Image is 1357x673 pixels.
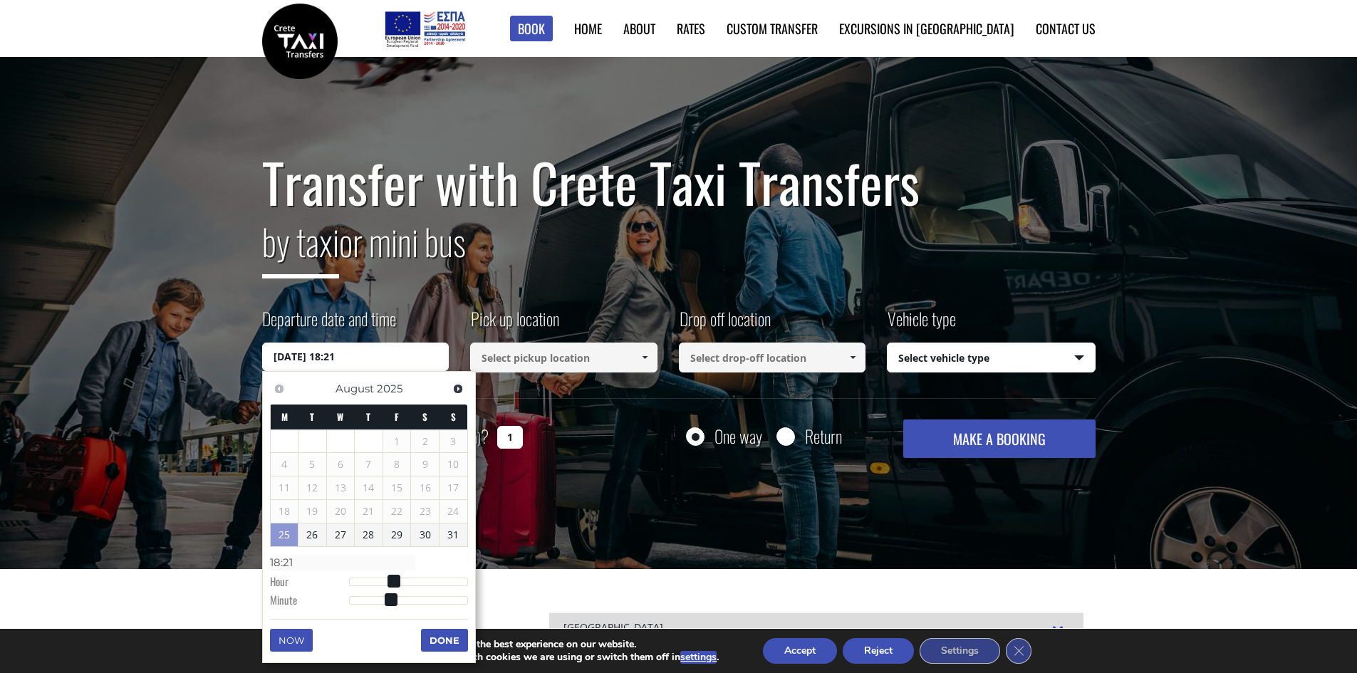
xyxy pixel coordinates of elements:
[271,500,298,523] span: 18
[1006,638,1031,664] button: Close GDPR Cookie Banner
[574,19,602,38] a: Home
[411,476,439,499] span: 16
[383,500,411,523] span: 22
[440,453,467,476] span: 10
[440,523,467,546] a: 31
[440,430,467,453] span: 3
[262,419,489,454] label: How many passengers ?
[903,419,1095,458] button: MAKE A BOOKING
[355,453,383,476] span: 7
[451,409,456,424] span: Sunday
[680,651,717,664] button: settings
[887,306,956,343] label: Vehicle type
[383,430,411,453] span: 1
[421,629,468,652] button: Done
[383,453,411,476] span: 8
[470,343,657,372] input: Select pickup location
[310,409,314,424] span: Tuesday
[327,523,355,546] a: 27
[366,409,370,424] span: Thursday
[274,383,285,395] span: Previous
[440,476,467,499] span: 17
[383,523,411,546] a: 29
[271,476,298,499] span: 11
[677,19,705,38] a: Rates
[270,629,313,652] button: Now
[298,453,326,476] span: 5
[270,574,349,593] dt: Hour
[805,427,842,445] label: Return
[920,638,1000,664] button: Settings
[1036,19,1096,38] a: Contact us
[262,152,1096,212] h1: Transfer with Crete Taxi Transfers
[727,19,818,38] a: Custom Transfer
[298,476,326,499] span: 12
[355,500,383,523] span: 21
[323,638,719,651] p: We are using cookies to give you the best experience on our website.
[281,409,288,424] span: Monday
[323,651,719,664] p: You can find out more about which cookies we are using or switch them off in .
[383,7,467,50] img: e-bannersEUERDF180X90.jpg
[336,382,374,395] span: August
[262,32,338,47] a: Crete Taxi Transfers | Safe Taxi Transfer Services from to Heraklion Airport, Chania Airport, Ret...
[262,214,339,278] span: by taxi
[271,523,298,546] a: 25
[510,16,553,42] a: Book
[411,430,439,453] span: 2
[327,453,355,476] span: 6
[327,476,355,499] span: 13
[355,476,383,499] span: 14
[839,19,1014,38] a: Excursions in [GEOGRAPHIC_DATA]
[841,343,865,372] a: Show All Items
[337,409,343,424] span: Wednesday
[270,379,289,398] a: Previous
[449,379,468,398] a: Next
[262,4,338,79] img: Crete Taxi Transfers | Safe Taxi Transfer Services from to Heraklion Airport, Chania Airport, Ret...
[411,453,439,476] span: 9
[298,523,326,546] a: 26
[633,343,656,372] a: Show All Items
[270,593,349,611] dt: Minute
[623,19,655,38] a: About
[262,212,1096,289] h2: or mini bus
[843,638,914,664] button: Reject
[470,306,559,343] label: Pick up location
[679,343,866,372] input: Select drop-off location
[395,409,399,424] span: Friday
[440,500,467,523] span: 24
[383,476,411,499] span: 15
[452,383,464,395] span: Next
[411,523,439,546] a: 30
[714,427,762,445] label: One way
[888,343,1095,373] span: Select vehicle type
[355,523,383,546] a: 28
[422,409,427,424] span: Saturday
[679,306,771,343] label: Drop off location
[262,306,396,343] label: Departure date and time
[763,638,837,664] button: Accept
[271,453,298,476] span: 4
[377,382,402,395] span: 2025
[327,500,355,523] span: 20
[298,500,326,523] span: 19
[549,612,1083,644] div: [GEOGRAPHIC_DATA]
[411,500,439,523] span: 23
